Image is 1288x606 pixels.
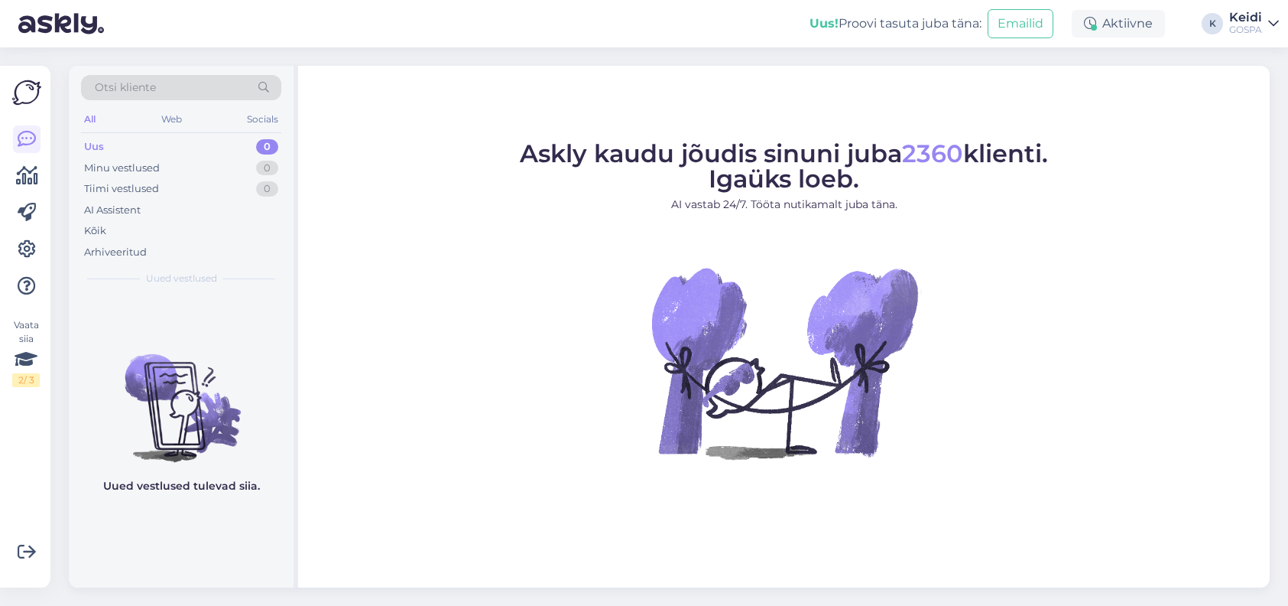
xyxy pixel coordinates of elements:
div: Kõik [84,223,106,239]
div: GOSPA [1229,24,1262,36]
a: KeidiGOSPA [1229,11,1279,36]
img: Askly Logo [12,78,41,107]
div: Arhiveeritud [84,245,147,260]
div: 0 [256,161,278,176]
div: All [81,109,99,129]
p: Uued vestlused tulevad siia. [103,478,260,494]
p: AI vastab 24/7. Tööta nutikamalt juba täna. [520,197,1048,213]
div: 0 [256,139,278,155]
img: No Chat active [647,225,922,500]
img: No chats [69,327,294,464]
div: Socials [244,109,281,129]
div: Minu vestlused [84,161,160,176]
div: Vaata siia [12,318,40,387]
div: Aktiivne [1072,10,1165,37]
div: 0 [256,181,278,197]
div: K [1202,13,1223,34]
div: Tiimi vestlused [84,181,159,197]
div: AI Assistent [84,203,141,218]
div: Keidi [1229,11,1262,24]
span: Askly kaudu jõudis sinuni juba klienti. Igaüks loeb. [520,138,1048,194]
span: Otsi kliente [95,80,156,96]
div: 2 / 3 [12,373,40,387]
div: Uus [84,139,104,155]
div: Proovi tasuta juba täna: [809,15,981,33]
b: Uus! [809,16,839,31]
span: Uued vestlused [146,272,217,285]
span: 2360 [902,138,963,168]
div: Web [158,109,185,129]
button: Emailid [988,9,1053,38]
